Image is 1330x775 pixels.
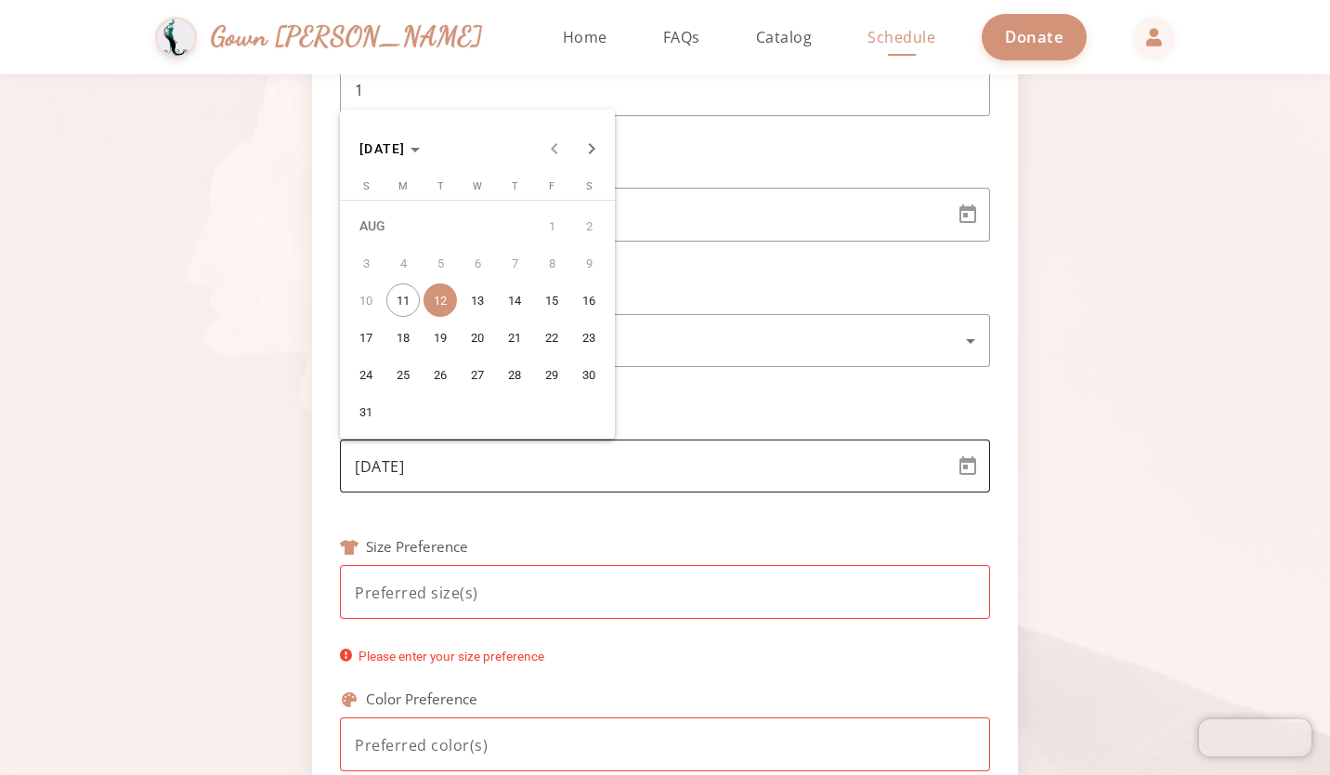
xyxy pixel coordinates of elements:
button: August 18, 2025 [385,319,422,356]
span: 6 [461,246,494,280]
iframe: Chatra live chat [1199,719,1311,756]
span: 26 [424,358,457,391]
button: August 28, 2025 [496,356,533,393]
button: August 16, 2025 [570,282,607,319]
button: August 7, 2025 [496,244,533,282]
span: T [437,180,444,192]
button: August 15, 2025 [533,282,570,319]
button: August 21, 2025 [496,319,533,356]
span: 24 [349,358,383,391]
span: 15 [535,283,568,317]
button: August 1, 2025 [533,207,570,244]
span: 12 [424,283,457,317]
span: 7 [498,246,531,280]
button: August 8, 2025 [533,244,570,282]
span: 9 [572,246,606,280]
span: 13 [461,283,494,317]
button: August 20, 2025 [459,319,496,356]
button: August 11, 2025 [385,282,422,319]
button: August 4, 2025 [385,244,422,282]
span: 30 [572,358,606,391]
span: 8 [535,246,568,280]
span: 18 [386,321,420,354]
span: 28 [498,358,531,391]
span: [DATE] [359,141,406,156]
span: 29 [535,358,568,391]
button: August 12, 2025 [422,282,459,319]
button: August 10, 2025 [347,282,385,319]
button: August 9, 2025 [570,244,607,282]
span: 17 [349,321,383,354]
span: 22 [535,321,568,354]
span: 3 [349,246,383,280]
button: August 5, 2025 [422,244,459,282]
button: August 31, 2025 [347,393,385,430]
td: AUG [347,207,533,244]
span: 1 [535,209,568,243]
button: August 17, 2025 [347,319,385,356]
span: F [549,180,554,192]
button: August 19, 2025 [422,319,459,356]
button: August 25, 2025 [385,356,422,393]
button: August 13, 2025 [459,282,496,319]
span: 23 [572,321,606,354]
button: August 29, 2025 [533,356,570,393]
span: 16 [572,283,606,317]
span: 19 [424,321,457,354]
button: August 3, 2025 [347,244,385,282]
button: August 27, 2025 [459,356,496,393]
button: August 2, 2025 [570,207,607,244]
span: 4 [386,246,420,280]
span: 14 [498,283,531,317]
span: 2 [572,209,606,243]
span: 10 [349,283,383,317]
span: M [398,180,408,192]
span: 27 [461,358,494,391]
button: August 6, 2025 [459,244,496,282]
button: August 24, 2025 [347,356,385,393]
button: August 22, 2025 [533,319,570,356]
span: 31 [349,395,383,428]
span: W [473,180,482,192]
button: Choose month and year [352,132,427,165]
button: Next month [573,130,610,167]
button: August 30, 2025 [570,356,607,393]
button: August 14, 2025 [496,282,533,319]
span: 21 [498,321,531,354]
button: August 23, 2025 [570,319,607,356]
span: T [512,180,518,192]
button: August 26, 2025 [422,356,459,393]
span: S [363,180,370,192]
span: 25 [386,358,420,391]
span: 11 [386,283,420,317]
span: S [586,180,593,192]
span: 5 [424,246,457,280]
span: 20 [461,321,494,354]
